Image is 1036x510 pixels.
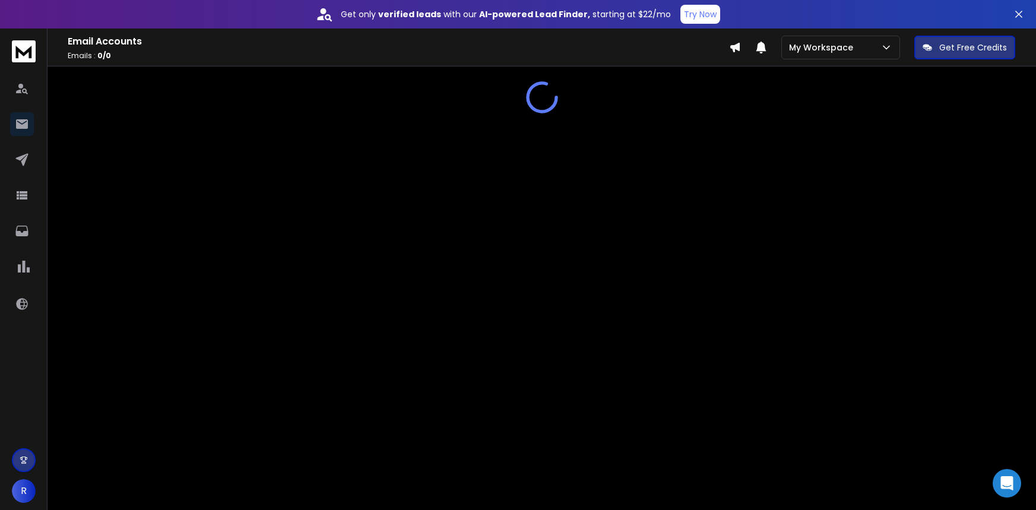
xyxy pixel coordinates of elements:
[97,50,111,61] span: 0 / 0
[914,36,1015,59] button: Get Free Credits
[680,5,720,24] button: Try Now
[12,479,36,503] button: R
[12,40,36,62] img: logo
[68,51,729,61] p: Emails :
[378,8,441,20] strong: verified leads
[789,42,858,53] p: My Workspace
[993,469,1021,498] div: Open Intercom Messenger
[684,8,717,20] p: Try Now
[479,8,590,20] strong: AI-powered Lead Finder,
[68,34,729,49] h1: Email Accounts
[341,8,671,20] p: Get only with our starting at $22/mo
[939,42,1007,53] p: Get Free Credits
